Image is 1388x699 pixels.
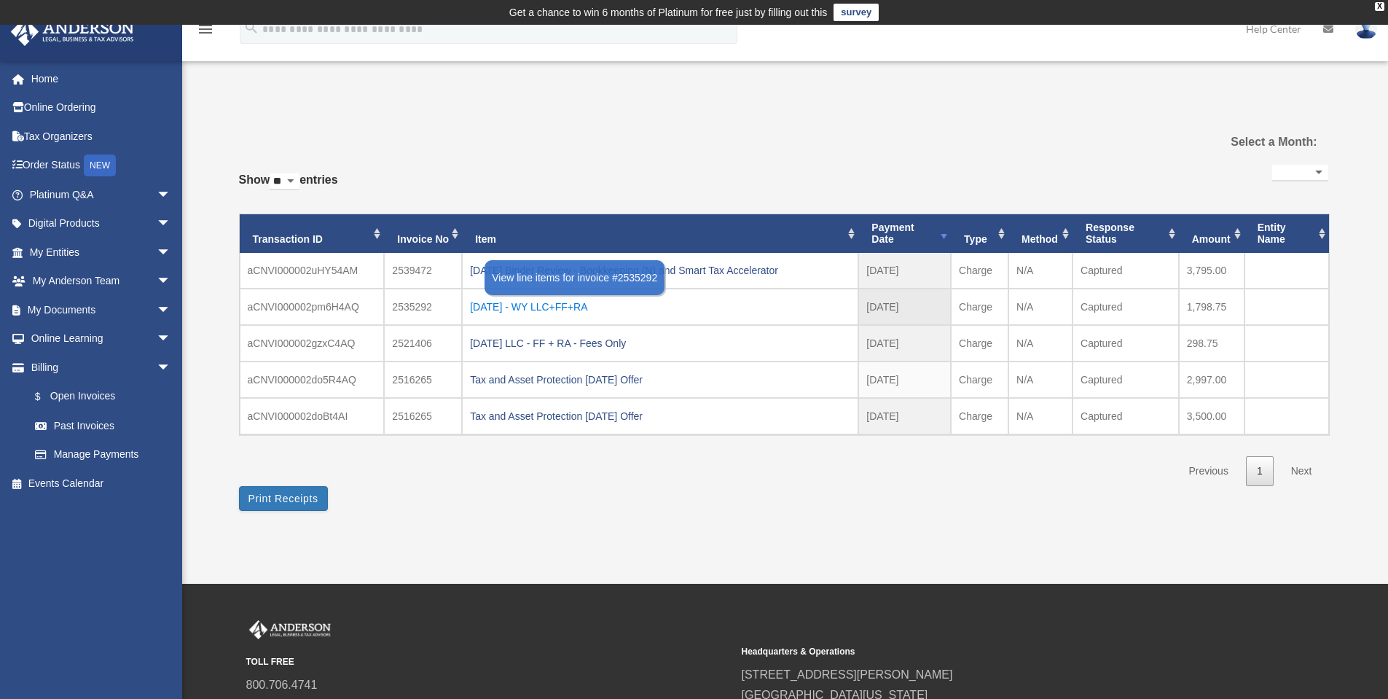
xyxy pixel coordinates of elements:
td: [DATE] [858,289,951,325]
td: Charge [951,398,1008,434]
a: Past Invoices [20,411,186,440]
th: Type: activate to sort column ascending [951,214,1008,254]
td: 3,795.00 [1179,253,1244,289]
a: Previous [1177,456,1239,486]
td: Charge [951,362,1008,398]
span: arrow_drop_down [157,209,186,239]
th: Amount: activate to sort column ascending [1179,214,1244,254]
div: [DATE] LLC - FF + RA - Fees Only [470,333,850,354]
small: Headquarters & Operations [742,644,1227,660]
td: 2535292 [384,289,462,325]
a: My Anderson Teamarrow_drop_down [10,267,193,296]
td: Captured [1073,362,1179,398]
td: N/A [1008,398,1073,434]
img: Anderson Advisors Platinum Portal [7,17,138,46]
div: Get a chance to win 6 months of Platinum for free just by filling out this [509,4,828,21]
td: [DATE] [858,398,951,434]
img: Anderson Advisors Platinum Portal [246,620,334,639]
td: 1,798.75 [1179,289,1244,325]
button: Print Receipts [239,486,328,511]
th: Method: activate to sort column ascending [1008,214,1073,254]
td: N/A [1008,362,1073,398]
td: Charge [951,325,1008,362]
a: 800.706.4741 [246,679,318,691]
a: survey [834,4,879,21]
span: arrow_drop_down [157,353,186,383]
td: 2,997.00 [1179,362,1244,398]
td: Captured [1073,398,1179,434]
a: Online Learningarrow_drop_down [10,324,193,354]
td: aCNVI000002do5R4AQ [240,362,385,398]
a: 1 [1246,456,1274,486]
div: Tax and Asset Protection [DATE] Offer [470,370,850,390]
td: 3,500.00 [1179,398,1244,434]
td: 2516265 [384,398,462,434]
td: 2516265 [384,362,462,398]
span: arrow_drop_down [157,267,186,297]
td: aCNVI000002doBt4AI [240,398,385,434]
span: arrow_drop_down [157,238,186,268]
label: Show entries [239,170,338,205]
a: My Documentsarrow_drop_down [10,295,193,324]
a: Home [10,64,193,93]
span: arrow_drop_down [157,295,186,325]
td: aCNVI000002pm6H4AQ [240,289,385,325]
th: Response Status: activate to sort column ascending [1073,214,1179,254]
td: Captured [1073,253,1179,289]
a: Order StatusNEW [10,151,193,181]
a: Tax Organizers [10,122,193,151]
td: 2521406 [384,325,462,362]
td: N/A [1008,325,1073,362]
div: [DATE] - WY LLC+FF+RA [470,297,850,317]
td: N/A [1008,253,1073,289]
td: aCNVI000002uHY54AM [240,253,385,289]
select: Showentries [270,173,299,190]
label: Select a Month: [1157,132,1317,152]
td: N/A [1008,289,1073,325]
div: NEW [84,155,116,176]
a: menu [197,26,214,38]
a: My Entitiesarrow_drop_down [10,238,193,267]
td: [DATE] [858,362,951,398]
div: [DATE] Binder Review - Bookkeeping (N) and Smart Tax Accelerator [470,260,850,281]
i: search [243,20,259,36]
div: close [1375,2,1384,11]
a: $Open Invoices [20,382,193,412]
a: Platinum Q&Aarrow_drop_down [10,180,193,209]
td: Charge [951,253,1008,289]
td: 298.75 [1179,325,1244,362]
td: Captured [1073,289,1179,325]
td: [DATE] [858,325,951,362]
i: menu [197,20,214,38]
a: [STREET_ADDRESS][PERSON_NAME] [742,668,953,681]
th: Payment Date: activate to sort column ascending [858,214,951,254]
td: Captured [1073,325,1179,362]
a: Digital Productsarrow_drop_down [10,209,193,238]
small: TOLL FREE [246,655,732,670]
th: Transaction ID: activate to sort column ascending [240,214,385,254]
td: aCNVI000002gzxC4AQ [240,325,385,362]
img: User Pic [1355,18,1377,39]
a: Billingarrow_drop_down [10,353,193,382]
a: Events Calendar [10,469,193,498]
td: Charge [951,289,1008,325]
span: arrow_drop_down [157,324,186,354]
td: 2539472 [384,253,462,289]
a: Online Ordering [10,93,193,122]
span: $ [43,388,50,406]
th: Item: activate to sort column ascending [462,214,858,254]
td: [DATE] [858,253,951,289]
a: Manage Payments [20,440,193,469]
span: arrow_drop_down [157,180,186,210]
div: Tax and Asset Protection [DATE] Offer [470,406,850,426]
th: Invoice No: activate to sort column ascending [384,214,462,254]
a: Next [1280,456,1323,486]
th: Entity Name: activate to sort column ascending [1244,214,1329,254]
